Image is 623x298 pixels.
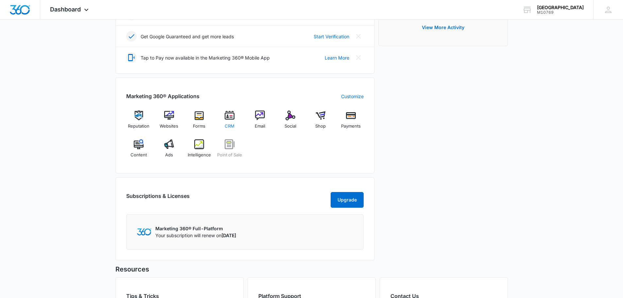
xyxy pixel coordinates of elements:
div: account id [537,10,584,15]
span: Content [130,152,147,158]
p: Your subscription will renew on [155,232,236,239]
a: Social [278,111,303,134]
a: CRM [217,111,242,134]
a: Ads [156,139,182,163]
a: Intelligence [187,139,212,163]
button: Close [353,52,364,63]
a: Content [126,139,151,163]
span: Forms [193,123,205,130]
p: Marketing 360® Full-Platform [155,225,236,232]
a: Customize [341,93,364,100]
button: Close [353,31,364,42]
img: Marketing 360 Logo [137,228,151,235]
a: Learn More [325,54,349,61]
div: account name [537,5,584,10]
span: Point of Sale [217,152,242,158]
h2: Subscriptions & Licenses [126,192,190,205]
a: Payments [338,111,364,134]
span: Intelligence [188,152,211,158]
a: Shop [308,111,333,134]
span: Shop [315,123,326,130]
span: Dashboard [50,6,81,13]
p: Tap to Pay now available in the Marketing 360® Mobile App [141,54,270,61]
span: Ads [165,152,173,158]
p: Get Google Guaranteed and get more leads [141,33,234,40]
a: Websites [156,111,182,134]
a: Forms [187,111,212,134]
span: Websites [160,123,178,130]
button: View More Activity [415,20,471,35]
a: Reputation [126,111,151,134]
a: Point of Sale [217,139,242,163]
h2: Marketing 360® Applications [126,92,199,100]
span: Email [255,123,265,130]
span: Payments [341,123,361,130]
span: Social [285,123,296,130]
span: Reputation [128,123,149,130]
span: CRM [225,123,234,130]
button: Upgrade [331,192,364,208]
h5: Resources [115,264,508,274]
a: Email [248,111,273,134]
span: [DATE] [221,233,236,238]
a: Start Verification [314,33,349,40]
